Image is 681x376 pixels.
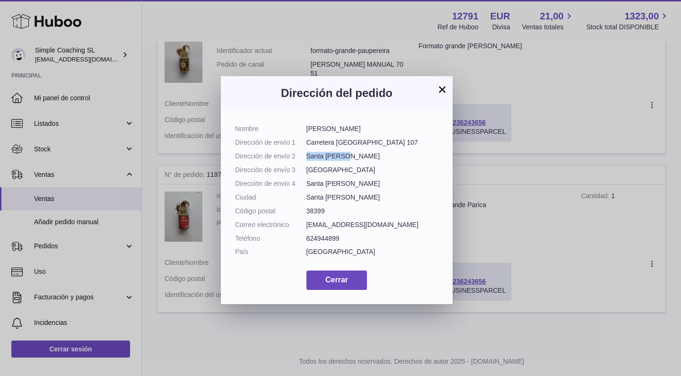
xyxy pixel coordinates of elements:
[235,207,306,216] dt: Código postal
[235,124,306,133] dt: Nombre
[306,152,439,161] dd: Santa [PERSON_NAME]
[306,271,367,290] button: Cerrar
[235,86,438,101] h3: Dirección del pedido
[235,138,306,147] dt: Dirección de envío 1
[306,138,439,147] dd: Carretera [GEOGRAPHIC_DATA] 107
[235,179,306,188] dt: Dirección de envío 4
[306,220,439,229] dd: [EMAIL_ADDRESS][DOMAIN_NAME]
[235,193,306,202] dt: Ciudad
[235,152,306,161] dt: Dirección de envío 2
[325,276,348,284] span: Cerrar
[437,84,448,95] button: ×
[306,207,439,216] dd: 38399
[306,193,439,202] dd: Santa [PERSON_NAME]
[306,247,439,256] dd: [GEOGRAPHIC_DATA]
[235,220,306,229] dt: Correo electrónico
[235,234,306,243] dt: Teléfono
[235,166,306,175] dt: Dirección de envío 3
[306,234,439,243] dd: 624944899
[306,124,439,133] dd: [PERSON_NAME]
[306,179,439,188] dd: Santa [PERSON_NAME]
[235,247,306,256] dt: País
[306,166,439,175] dd: [GEOGRAPHIC_DATA]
